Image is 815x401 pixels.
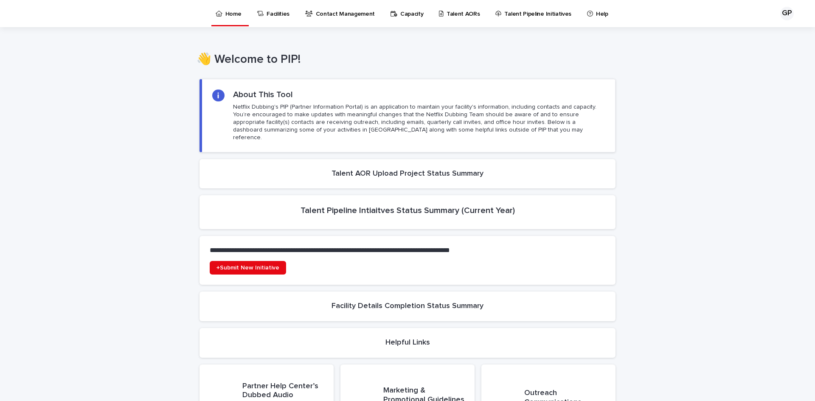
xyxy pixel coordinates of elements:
[216,265,279,271] span: +Submit New Initiative
[332,302,483,311] h2: Facility Details Completion Status Summary
[233,90,293,100] h2: About This Tool
[301,205,515,216] h2: Talent Pipeline Intiaitves Status Summary (Current Year)
[197,53,613,67] h1: 👋 Welcome to PIP!
[210,261,286,275] a: +Submit New Initiative
[332,169,483,179] h2: Talent AOR Upload Project Status Summary
[233,103,605,142] p: Netflix Dubbing's PIP (Partner Information Portal) is an application to maintain your facility's ...
[780,7,794,20] div: GP
[385,338,430,348] h2: Helpful Links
